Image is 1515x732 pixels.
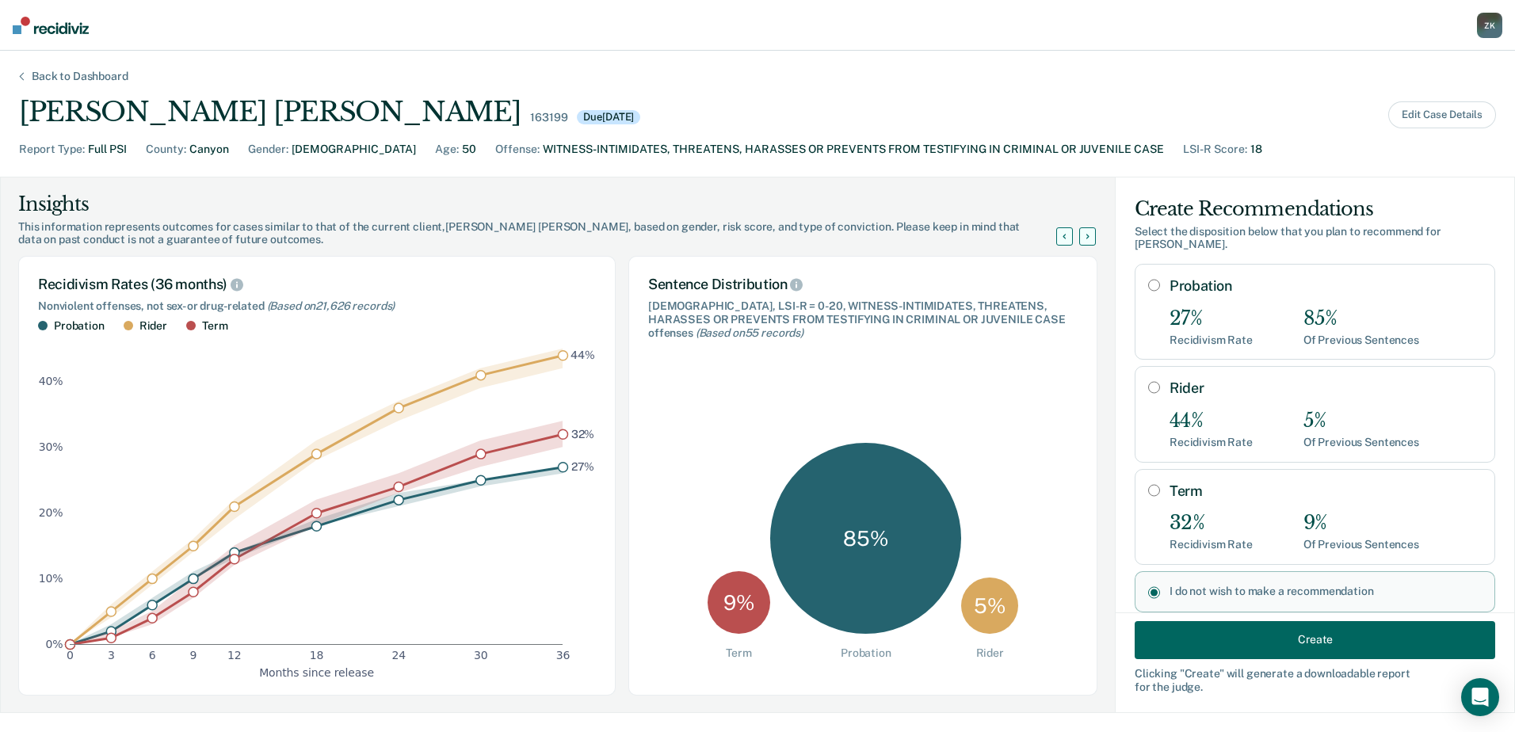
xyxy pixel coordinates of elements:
[39,506,63,519] text: 20%
[1303,538,1419,551] div: Of Previous Sentences
[13,70,147,83] div: Back to Dashboard
[149,649,156,661] text: 6
[67,649,74,661] text: 0
[1303,307,1419,330] div: 85%
[202,319,227,333] div: Term
[495,141,540,158] div: Offense :
[1170,436,1253,449] div: Recidivism Rate
[1170,512,1253,535] div: 32%
[19,141,85,158] div: Report Type :
[259,665,374,678] text: Months since release
[648,299,1078,339] div: [DEMOGRAPHIC_DATA], LSI-R = 0-20, WITNESS-INTIMIDATES, THREATENS, HARASSES OR PREVENTS FROM TESTI...
[530,111,567,124] div: 163199
[13,17,89,34] img: Recidiviz
[227,649,242,661] text: 12
[1170,277,1482,295] label: Probation
[571,460,595,473] text: 27%
[190,649,197,661] text: 9
[292,141,416,158] div: [DEMOGRAPHIC_DATA]
[1170,307,1253,330] div: 27%
[556,649,571,661] text: 36
[259,665,374,678] g: x-axis label
[1170,334,1253,347] div: Recidivism Rate
[1135,225,1495,252] div: Select the disposition below that you plan to recommend for [PERSON_NAME] .
[726,646,751,660] div: Term
[267,299,395,312] span: (Based on 21,626 records )
[577,110,640,124] div: Due [DATE]
[1303,436,1419,449] div: Of Previous Sentences
[38,276,596,293] div: Recidivism Rates (36 months)
[18,192,1075,217] div: Insights
[189,141,229,158] div: Canyon
[18,220,1075,247] div: This information represents outcomes for cases similar to that of the current client, [PERSON_NAM...
[1477,13,1502,38] button: ZK
[435,141,459,158] div: Age :
[146,141,186,158] div: County :
[54,319,105,333] div: Probation
[1388,101,1496,128] button: Edit Case Details
[19,96,521,128] div: [PERSON_NAME] [PERSON_NAME]
[1135,666,1495,693] div: Clicking " Create " will generate a downloadable report for the judge.
[108,649,115,661] text: 3
[1303,512,1419,535] div: 9%
[391,649,406,661] text: 24
[1303,334,1419,347] div: Of Previous Sentences
[708,571,770,634] div: 9 %
[1170,379,1482,397] label: Rider
[39,572,63,585] text: 10%
[248,141,288,158] div: Gender :
[462,141,476,158] div: 50
[543,141,1164,158] div: WITNESS-INTIMIDATES, THREATENS, HARASSES OR PREVENTS FROM TESTIFYING IN CRIMINAL OR JUVENILE CASE
[1170,410,1253,433] div: 44%
[976,646,1004,660] div: Rider
[571,349,595,473] g: text
[648,276,1078,293] div: Sentence Distribution
[571,349,595,361] text: 44%
[1477,13,1502,38] div: Z K
[841,646,891,660] div: Probation
[139,319,167,333] div: Rider
[770,443,961,634] div: 85 %
[1303,410,1419,433] div: 5%
[1170,585,1482,598] label: I do not wish to make a recommendation
[1135,196,1495,222] div: Create Recommendations
[474,649,488,661] text: 30
[70,349,563,644] g: area
[1170,482,1482,500] label: Term
[1135,620,1495,658] button: Create
[39,375,63,387] text: 40%
[88,141,127,158] div: Full PSI
[38,299,596,313] div: Nonviolent offenses, not sex- or drug-related
[571,427,595,440] text: 32%
[39,375,63,650] g: y-axis tick label
[1183,141,1247,158] div: LSI-R Score :
[1170,538,1253,551] div: Recidivism Rate
[39,440,63,453] text: 30%
[310,649,324,661] text: 18
[1250,141,1262,158] div: 18
[46,638,63,650] text: 0%
[1461,678,1499,716] div: Open Intercom Messenger
[696,326,803,339] span: (Based on 55 records )
[961,578,1018,635] div: 5 %
[67,649,570,661] g: x-axis tick label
